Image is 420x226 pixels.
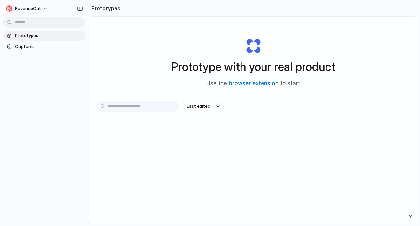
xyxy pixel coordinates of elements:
[3,31,85,41] a: Prototypes
[229,80,279,87] a: browser extension
[15,33,83,39] span: Prototypes
[3,42,85,52] a: Captures
[171,58,335,76] h1: Prototype with your real product
[206,79,300,88] span: Use the to start
[187,103,210,110] span: Last edited
[3,3,51,14] button: RevenueCat
[183,101,223,112] button: Last edited
[89,4,120,12] h2: Prototypes
[15,43,83,50] span: Captures
[15,5,41,12] span: RevenueCat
